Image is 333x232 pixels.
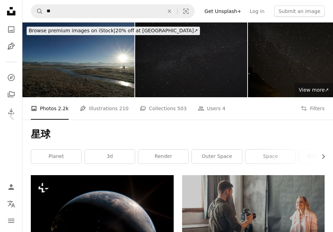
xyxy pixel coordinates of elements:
a: outer space [192,150,242,164]
button: Search Unsplash [31,5,43,18]
button: Clear [162,5,177,18]
a: render [138,150,188,164]
a: Log in [245,6,269,17]
a: space [245,150,296,164]
a: planet [31,150,81,164]
a: Explore [4,71,18,85]
span: View more ↗ [299,87,329,93]
a: Illustrations [4,39,18,53]
button: Submit an image [274,6,325,17]
button: Visual search [178,5,194,18]
form: Find visuals sitewide [31,4,195,18]
button: Language [4,197,18,211]
img: prairie,galaxy,ice [135,22,247,97]
a: Browse premium images on iStock|20% off at [GEOGRAPHIC_DATA]↗ [22,22,204,39]
a: Photos [4,22,18,37]
a: Get Unsplash+ [200,6,245,17]
span: Browse premium images on iStock | [29,28,115,33]
h1: 星球 [31,128,325,141]
a: View more↗ [294,83,333,97]
a: Log in / Sign up [4,180,18,194]
a: Users 4 [198,97,226,120]
span: 20% off at [GEOGRAPHIC_DATA] ↗ [29,28,198,33]
a: 3d [85,150,135,164]
span: 503 [177,105,187,112]
span: 210 [119,105,129,112]
span: 4 [222,105,226,112]
a: Illustrations 210 [80,97,129,120]
img: prairie,galaxy,ice [22,22,134,97]
button: Filters [301,97,325,120]
a: Next [308,82,333,150]
button: scroll list to the right [317,150,325,164]
a: Collections 503 [140,97,187,120]
button: Menu [4,214,18,228]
